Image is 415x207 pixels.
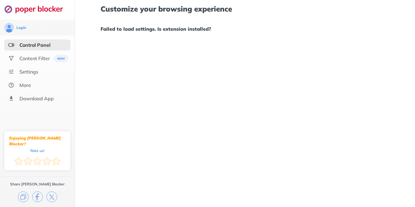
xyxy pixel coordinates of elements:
[46,191,57,202] img: x.svg
[32,191,43,202] img: facebook.svg
[30,149,44,152] div: Rate us!
[19,55,50,61] div: Content Filter
[8,42,14,48] img: features-selected.svg
[16,25,26,30] div: Login
[8,69,14,75] img: settings.svg
[101,5,389,13] h1: Customize your browsing experience
[53,55,68,62] img: menuBanner.svg
[4,5,70,13] img: logo-webpage.svg
[101,25,389,33] h1: Failed to load settings. Is extension installed?
[4,23,14,33] img: avatar.svg
[19,69,38,75] div: Settings
[9,135,66,147] div: Enjoying [PERSON_NAME] Blocker?
[19,42,50,48] div: Control Panel
[8,95,14,102] img: download-app.svg
[19,95,54,102] div: Download App
[18,191,29,202] img: copy.svg
[19,82,31,88] div: More
[10,182,65,187] div: Share [PERSON_NAME] Blocker
[8,55,14,61] img: social.svg
[8,82,14,88] img: about.svg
